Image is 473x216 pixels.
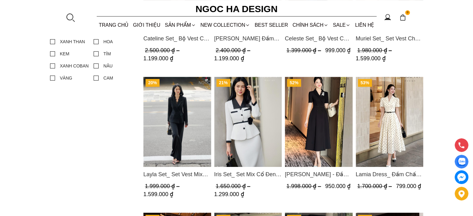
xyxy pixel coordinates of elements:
[145,47,181,53] span: 2.500.000 ₫
[286,183,322,189] span: 1.998.000 ₫
[399,14,406,21] img: img-CART-ICON-ksit0nf1
[143,77,211,167] a: Product image - Layla Set_ Set Vest Mix Ren Đen Quần Suông BQ-06
[214,170,282,179] span: Iris Set_ Set Mix Cổ Đen Chân Váy Bút Chì Màu Trắng Kèm Đai Hoa BJ117
[325,183,350,189] span: 950.000 ₫
[131,17,162,33] a: GIỚI THIỆU
[286,47,322,53] span: 1.399.000 ₫
[285,77,353,167] img: Irene Dress - Đầm Vest Dáng Xòe Kèm Đai D713
[355,77,423,167] img: Lamia Dress_ Đầm Chấm Bi Cổ Vest Màu Kem D1003
[214,191,244,197] span: 1.299.000 ₫
[325,47,350,53] span: 999.000 ₫
[143,170,211,179] span: Layla Set_ Set Vest Mix Ren Đen Quần Suông BQ-06
[290,17,331,33] div: Chính sách
[355,55,385,62] span: 1.599.000 ₫
[353,17,377,33] a: LIÊN HỆ
[216,183,252,189] span: 1.650.000 ₫
[143,77,211,167] img: Layla Set_ Set Vest Mix Ren Đen Quần Suông BQ-06
[143,55,173,62] span: 1.199.000 ₫
[455,170,468,184] a: messenger
[60,50,69,57] div: KEM
[285,170,353,179] span: [PERSON_NAME] - Đầm Vest Dáng Xòe Kèm Đai D713
[104,62,113,69] div: NÂU
[104,75,113,81] div: CAM
[285,34,353,43] a: Link to Celeste Set_ Bộ Vest Cổ Tròn Chân Váy Nhún Xòe Màu Xanh Bò BJ142
[190,2,283,16] a: Ngoc Ha Design
[357,183,393,189] span: 1.700.000 ₫
[355,170,423,179] span: Lamia Dress_ Đầm Chấm Bi Cổ Vest Màu Kem D1003
[285,77,353,167] a: Product image - Irene Dress - Đầm Vest Dáng Xòe Kèm Đai D713
[405,10,410,15] span: 0
[214,170,282,179] a: Link to Iris Set_ Set Mix Cổ Đen Chân Váy Bút Chì Màu Trắng Kèm Đai Hoa BJ117
[60,38,85,45] div: XANH THAN
[214,34,282,43] span: [PERSON_NAME] Đầm Cổ Vest Cài Hoa Tùng May Gân Nổi Kèm Đai Màu Bee D952
[355,34,423,43] a: Link to Muriel Set_ Set Vest Chân Váy Màu Bee Vai Xếp Ly Cổ V Kèm Đai Kim Loại BJ111
[163,17,198,33] div: SẢN PHẨM
[214,34,282,43] a: Link to Louisa Dress_ Đầm Cổ Vest Cài Hoa Tùng May Gân Nổi Kèm Đai Màu Bee D952
[285,170,353,179] a: Link to Irene Dress - Đầm Vest Dáng Xòe Kèm Đai D713
[143,34,211,43] a: Link to Cateline Set_ Bộ Vest Cổ V Đính Cúc Nhí Chân Váy Bút Chì BJ127
[357,47,393,53] span: 1.980.000 ₫
[214,55,244,62] span: 1.199.000 ₫
[214,77,282,167] img: Iris Set_ Set Mix Cổ Đen Chân Váy Bút Chì Màu Trắng Kèm Đai Hoa BJ117
[396,183,421,189] span: 799.000 ₫
[143,191,173,197] span: 1.599.000 ₫
[97,17,131,33] a: TRANG CHỦ
[143,170,211,179] a: Link to Layla Set_ Set Vest Mix Ren Đen Quần Suông BQ-06
[104,38,113,45] div: HOA
[198,17,252,33] a: NEW COLLECTION
[214,77,282,167] a: Product image - Iris Set_ Set Mix Cổ Đen Chân Váy Bút Chì Màu Trắng Kèm Đai Hoa BJ117
[253,17,290,33] a: BEST SELLER
[216,47,252,53] span: 2.400.000 ₫
[145,183,181,189] span: 1.999.000 ₫
[60,75,72,81] div: VÀNG
[104,50,111,57] div: TÍM
[285,34,353,43] span: Celeste Set_ Bộ Vest Cổ Tròn Chân Váy Nhún Xòe Màu Xanh Bò BJ142
[60,62,89,69] div: XANH COBAN
[143,34,211,43] span: Cateline Set_ Bộ Vest Cổ V Đính Cúc Nhí Chân Váy Bút Chì BJ127
[457,158,465,166] img: Display image
[331,17,353,33] a: SALE
[355,170,423,179] a: Link to Lamia Dress_ Đầm Chấm Bi Cổ Vest Màu Kem D1003
[455,155,468,168] a: Display image
[355,77,423,167] a: Product image - Lamia Dress_ Đầm Chấm Bi Cổ Vest Màu Kem D1003
[355,34,423,43] span: Muriel Set_ Set Vest Chân Váy Màu Bee Vai Xếp Ly Cổ V Kèm Đai Kim Loại BJ111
